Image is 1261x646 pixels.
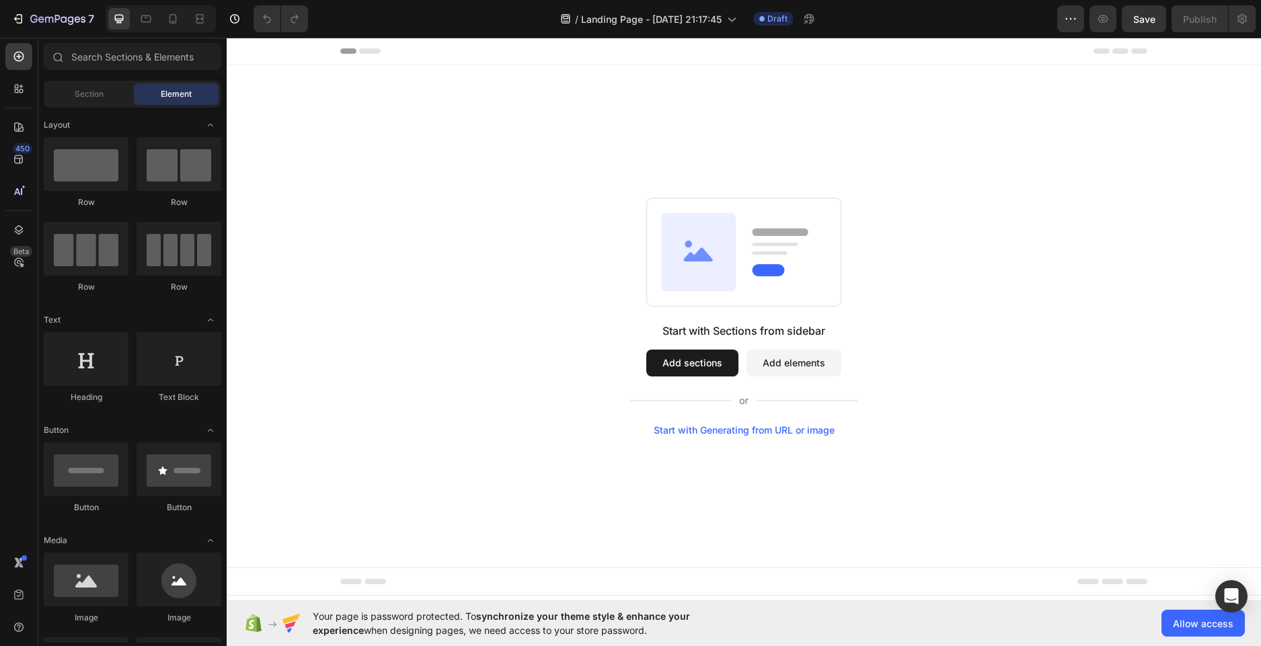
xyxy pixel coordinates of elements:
span: / [575,12,578,26]
div: Publish [1183,12,1217,26]
span: synchronize your theme style & enhance your experience [313,610,690,636]
button: Save [1122,5,1166,32]
span: Media [44,534,67,547]
button: Add elements [520,312,615,339]
button: 7 [5,5,100,32]
div: Row [44,196,128,208]
div: Start with Sections from sidebar [436,285,599,301]
span: Allow access [1173,616,1233,631]
div: Image [44,612,128,624]
span: Layout [44,119,70,131]
span: Section [75,88,104,100]
span: Save [1133,13,1155,25]
span: Element [161,88,192,100]
div: Row [44,281,128,293]
div: 450 [13,143,32,154]
div: Beta [10,246,32,257]
div: Undo/Redo [254,5,308,32]
span: Your page is password protected. To when designing pages, we need access to your store password. [313,609,742,637]
p: 7 [88,11,94,27]
div: Text Block [137,391,221,403]
div: Button [137,501,221,514]
div: Start with Generating from URL or image [427,387,608,398]
div: Row [137,196,221,208]
span: Draft [767,13,788,25]
input: Search Sections & Elements [44,43,221,70]
span: Button [44,424,69,436]
button: Allow access [1161,610,1245,637]
button: Publish [1172,5,1228,32]
span: Toggle open [200,309,221,331]
button: Add sections [420,312,512,339]
span: Toggle open [200,530,221,551]
div: Heading [44,391,128,403]
div: Row [137,281,221,293]
span: Toggle open [200,419,221,441]
div: Image [137,612,221,624]
span: Text [44,314,61,326]
div: Open Intercom Messenger [1215,580,1248,612]
div: Button [44,501,128,514]
span: Landing Page - [DATE] 21:17:45 [581,12,722,26]
iframe: Design area [227,38,1261,600]
span: Toggle open [200,114,221,136]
